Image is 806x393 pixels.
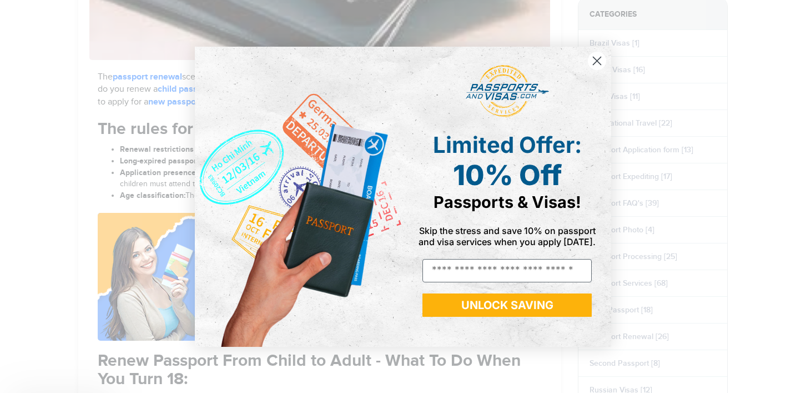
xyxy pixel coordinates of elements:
span: Limited Offer: [433,131,582,158]
span: Passports & Visas! [434,192,581,212]
img: passports and visas [466,65,549,117]
span: Skip the stress and save 10% on passport and visa services when you apply [DATE]. [419,225,596,247]
span: 10% Off [453,158,562,192]
img: de9cda0d-0715-46ca-9a25-073762a91ba7.png [195,47,403,347]
button: UNLOCK SAVING [422,293,592,317]
button: Close dialog [587,51,607,71]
